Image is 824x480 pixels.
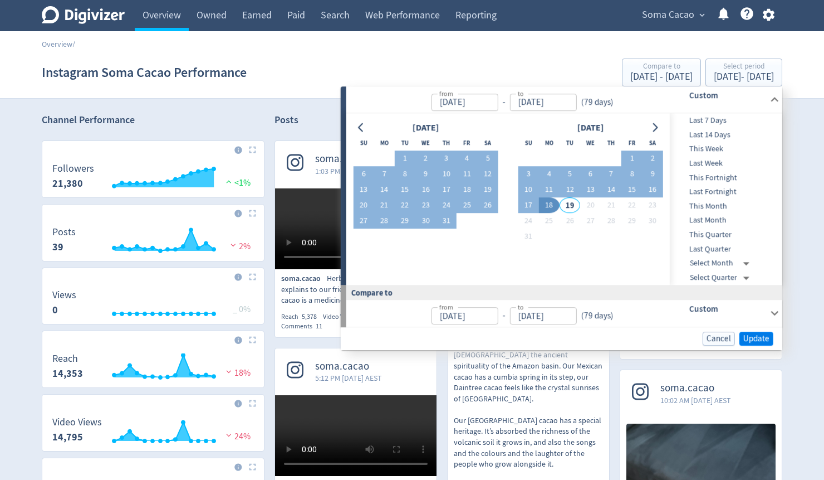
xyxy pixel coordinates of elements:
th: Wednesday [580,135,601,151]
th: Wednesday [415,135,436,151]
div: Comments [281,322,328,331]
button: 12 [477,167,498,182]
button: 22 [395,198,415,214]
button: 29 [395,214,415,229]
span: 18% [223,367,251,379]
p: Herbalist [PERSON_NAME] explains to our friends at Diary of a CEO that cacao is a medicine [281,273,430,306]
span: Last 14 Days [670,129,780,141]
div: from-to(79 days)Custom [346,300,782,327]
button: 26 [477,198,498,214]
svg: Followers 21,380 [47,163,259,193]
button: 18 [457,182,477,198]
div: [DATE] - [DATE] [630,72,693,82]
button: 3 [518,167,538,182]
div: - [498,96,509,109]
span: Last Month [670,215,780,227]
button: 7 [374,167,395,182]
h1: Instagram Soma Cacao Performance [42,55,247,90]
div: ( 79 days ) [576,96,617,109]
div: This Month [670,199,780,214]
img: negative-performance.svg [228,241,239,249]
dt: Followers [52,162,94,175]
dt: Reach [52,352,83,365]
span: This Month [670,200,780,212]
div: - [498,309,509,322]
div: Last Quarter [670,242,780,256]
a: Overview [42,39,72,49]
th: Saturday [477,135,498,151]
button: 27 [580,214,601,229]
button: 8 [621,167,642,182]
div: Last 14 Days [670,128,780,142]
th: Friday [457,135,477,151]
button: 27 [353,214,374,229]
button: Go to previous month [353,120,369,135]
span: This Quarter [670,229,780,241]
button: 8 [395,167,415,182]
button: 31 [518,229,538,245]
div: Video Views [323,312,381,322]
th: Monday [374,135,395,151]
button: 9 [415,167,436,182]
div: from-to(79 days)Custom [346,113,782,285]
th: Friday [621,135,642,151]
label: to [517,302,523,312]
span: soma.cacao [315,153,382,166]
button: Cancel [703,332,735,346]
span: soma.cacao [315,360,382,373]
button: 14 [374,182,395,198]
button: 29 [621,214,642,229]
th: Thursday [601,135,621,151]
button: 24 [436,198,457,214]
a: soma.cacao1:03 PM [DATE] AESTsoma.cacaoHerbalist [PERSON_NAME] explains to our friends at Diary o... [275,141,436,331]
button: 10 [436,167,457,182]
span: / [72,39,75,49]
button: 12 [560,182,580,198]
div: Last 7 Days [670,113,780,128]
button: Update [739,332,773,346]
th: Monday [539,135,560,151]
button: 5 [560,167,580,182]
button: 2 [642,151,663,167]
button: 19 [477,182,498,198]
button: 6 [580,167,601,182]
button: 30 [415,214,436,229]
button: 17 [436,182,457,198]
div: [DATE] [573,120,607,135]
button: 15 [621,182,642,198]
button: 1 [395,151,415,167]
button: 28 [374,214,395,229]
img: Placeholder [249,146,256,153]
div: This Quarter [670,227,780,242]
th: Saturday [642,135,663,151]
th: Sunday [353,135,374,151]
button: 2 [415,151,436,167]
button: 11 [457,167,477,182]
button: 11 [539,182,560,198]
label: to [517,89,523,98]
svg: Posts 39 [47,227,259,256]
button: Select period[DATE]- [DATE] [705,59,782,86]
svg: Reach 14,353 [47,353,259,383]
span: <1% [223,177,251,188]
button: 4 [539,167,560,182]
dt: Video Views [52,416,102,429]
div: Reach [281,312,323,322]
span: 1:03 PM [DATE] AEST [315,166,382,177]
strong: 39 [52,240,63,254]
button: 21 [374,198,395,214]
button: 10 [518,182,538,198]
button: 1 [621,151,642,167]
button: Go to next month [647,120,663,135]
button: 16 [642,182,663,198]
th: Tuesday [395,135,415,151]
button: 18 [539,198,560,214]
div: from-to(79 days)Custom [346,86,782,113]
h2: Posts [274,113,298,130]
button: 6 [353,167,374,182]
h2: Channel Performance [42,113,264,127]
button: 24 [518,214,538,229]
button: 28 [601,214,621,229]
dt: Posts [52,226,76,239]
button: Compare to[DATE] - [DATE] [622,59,701,86]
